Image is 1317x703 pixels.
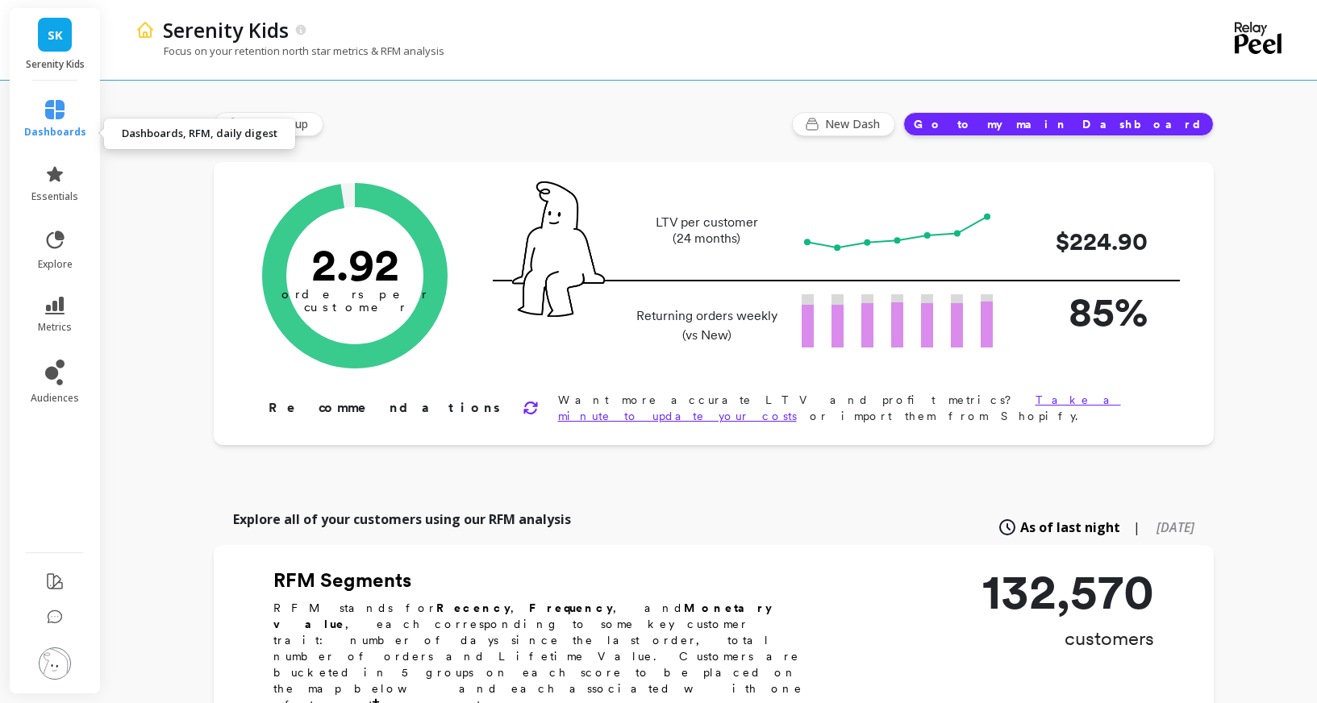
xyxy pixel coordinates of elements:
[631,214,782,247] p: LTV per customer (24 months)
[233,510,571,529] p: Explore all of your customers using our RFM analysis
[903,112,1214,136] button: Go to my main Dashboard
[512,181,605,317] img: pal seatted on line
[135,44,444,58] p: Focus on your retention north star metrics & RFM analysis
[982,568,1154,616] p: 132,570
[38,258,73,271] span: explore
[31,392,79,405] span: audiences
[281,287,428,302] tspan: orders per
[26,58,85,71] p: Serenity Kids
[825,116,885,132] span: New Dash
[38,321,72,334] span: metrics
[39,647,71,680] img: profile picture
[1133,518,1140,537] span: |
[303,300,406,314] tspan: customer
[631,306,782,345] p: Returning orders weekly (vs New)
[529,601,613,614] b: Frequency
[1020,518,1120,537] span: As of last night
[24,126,86,139] span: dashboards
[244,116,313,132] span: Finish Setup
[273,568,822,593] h2: RFM Segments
[48,26,63,44] span: SK
[1019,281,1148,342] p: 85%
[214,112,323,136] button: Finish Setup
[792,112,895,136] button: New Dash
[1157,518,1194,536] span: [DATE]
[31,190,78,203] span: essentials
[269,398,503,418] p: Recommendations
[163,16,289,44] p: Serenity Kids
[982,626,1154,651] p: customers
[135,20,155,40] img: header icon
[558,392,1162,424] p: Want more accurate LTV and profit metrics? or import them from Shopify.
[310,238,398,291] text: 2.92
[436,601,511,614] b: Recency
[1019,223,1148,260] p: $224.90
